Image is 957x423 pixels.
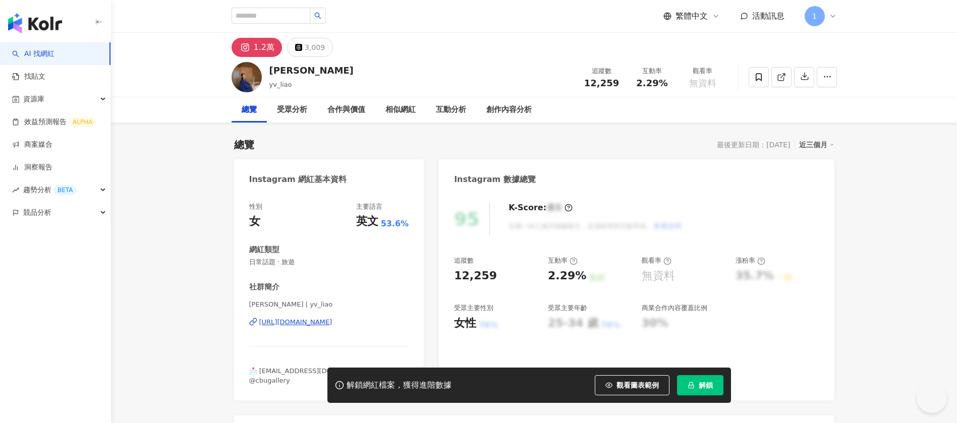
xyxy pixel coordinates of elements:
div: 女 [249,214,260,229]
button: 解鎖 [677,375,723,395]
span: [PERSON_NAME] | yv_liao [249,300,409,309]
div: [URL][DOMAIN_NAME] [259,318,332,327]
div: 無資料 [642,268,675,284]
span: rise [12,187,19,194]
div: 性別 [249,202,262,211]
div: 相似網紅 [385,104,416,116]
a: [URL][DOMAIN_NAME] [249,318,409,327]
span: 解鎖 [699,381,713,389]
div: 1.2萬 [254,40,274,54]
div: 觀看率 [684,66,722,76]
div: 受眾分析 [277,104,307,116]
button: 觀看圖表範例 [595,375,669,395]
div: 主要語言 [356,202,382,211]
div: 2.29% [548,268,586,284]
a: 效益預測報告ALPHA [12,117,96,127]
div: 受眾主要性別 [454,304,493,313]
div: 合作與價值 [327,104,365,116]
div: 漲粉率 [736,256,765,265]
span: 趨勢分析 [23,178,77,201]
span: search [314,12,321,19]
img: KOL Avatar [232,62,262,92]
div: K-Score : [509,202,573,213]
span: lock [688,382,695,389]
span: 2.29% [636,78,667,88]
span: yv_liao [269,81,292,88]
div: Instagram 數據總覽 [454,174,536,185]
a: 商案媒合 [12,140,52,150]
button: 1.2萬 [232,38,282,57]
div: 網紅類型 [249,245,279,255]
span: 無資料 [689,78,716,88]
div: 追蹤數 [454,256,474,265]
a: 找貼文 [12,72,45,82]
div: 社群簡介 [249,282,279,292]
div: Instagram 網紅基本資料 [249,174,347,185]
div: 互動率 [633,66,671,76]
span: 1 [812,11,817,22]
div: 受眾主要年齡 [548,304,587,313]
a: searchAI 找網紅 [12,49,54,59]
div: 商業合作內容覆蓋比例 [642,304,707,313]
img: logo [8,13,62,33]
div: 12,259 [454,268,497,284]
div: 解鎖網紅檔案，獲得進階數據 [347,380,452,391]
span: 12,259 [584,78,619,88]
div: [PERSON_NAME] [269,64,354,77]
div: 創作內容分析 [486,104,532,116]
div: 最後更新日期：[DATE] [717,141,790,149]
div: 追蹤數 [583,66,621,76]
span: 資源庫 [23,88,44,110]
div: 總覽 [242,104,257,116]
span: 競品分析 [23,201,51,224]
div: 互動分析 [436,104,466,116]
span: 53.6% [381,218,409,229]
div: 觀看率 [642,256,671,265]
div: 3,009 [305,40,325,54]
div: 總覽 [234,138,254,152]
button: 3,009 [287,38,333,57]
div: BETA [53,185,77,195]
span: 觀看圖表範例 [616,381,659,389]
span: 活動訊息 [752,11,784,21]
a: 洞察報告 [12,162,52,172]
span: 日常話題 · 旅遊 [249,258,409,267]
div: 近三個月 [799,138,834,151]
div: 互動率 [548,256,578,265]
div: 女性 [454,316,476,331]
div: 英文 [356,214,378,229]
span: 繁體中文 [675,11,708,22]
